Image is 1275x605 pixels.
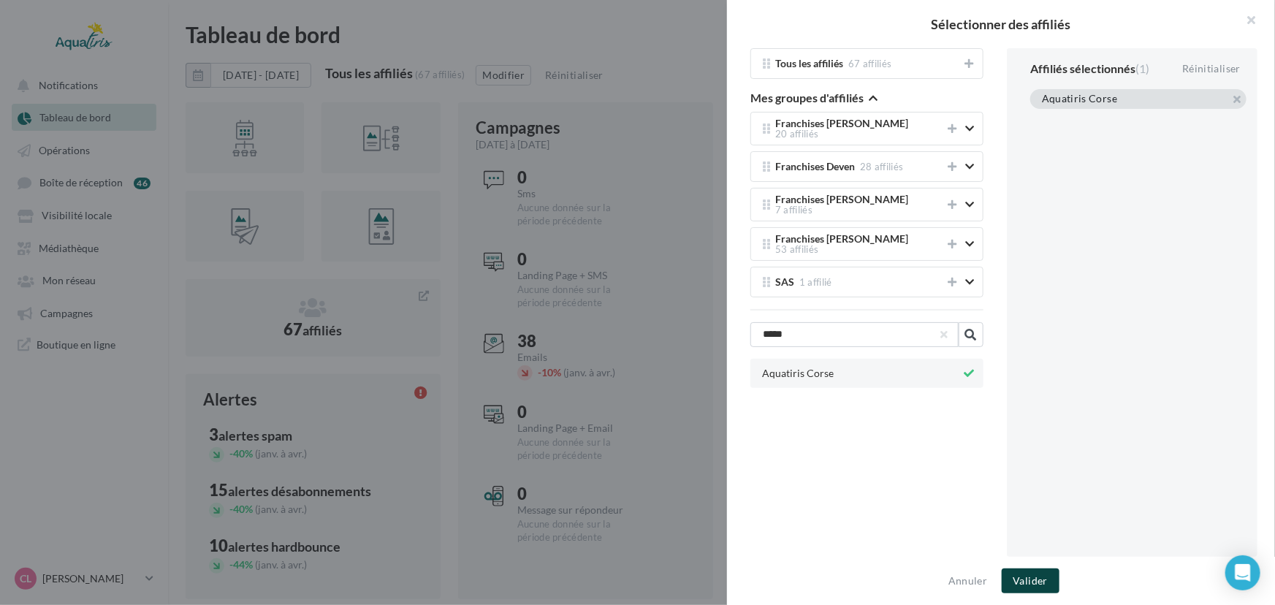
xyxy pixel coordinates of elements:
[775,234,908,245] span: Franchises [PERSON_NAME]
[775,194,908,205] span: Franchises [PERSON_NAME]
[1176,60,1247,77] div: Réinitialiser
[943,572,993,590] button: Annuler
[1030,63,1149,75] div: Affiliés sélectionnés
[750,18,1252,31] h2: Sélectionner des affiliés
[750,92,864,104] span: Mes groupes d'affiliés
[848,58,892,69] span: 67 affiliés
[775,128,819,140] span: 20 affiliés
[775,277,794,288] span: SAS
[1135,61,1149,75] span: (1)
[750,91,878,108] button: Mes groupes d'affiliés
[860,161,904,172] span: 28 affiliés
[775,161,855,172] span: Franchises Deven
[775,204,812,216] span: 7 affiliés
[1225,555,1260,590] div: Open Intercom Messenger
[775,58,843,69] span: Tous les affiliés
[762,368,834,379] span: Aquatiris Corse
[1042,94,1117,107] div: Aquatiris Corse
[799,276,832,288] span: 1 affilié
[1002,568,1059,593] button: Valider
[775,243,819,255] span: 53 affiliés
[775,118,908,129] span: Franchises [PERSON_NAME]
